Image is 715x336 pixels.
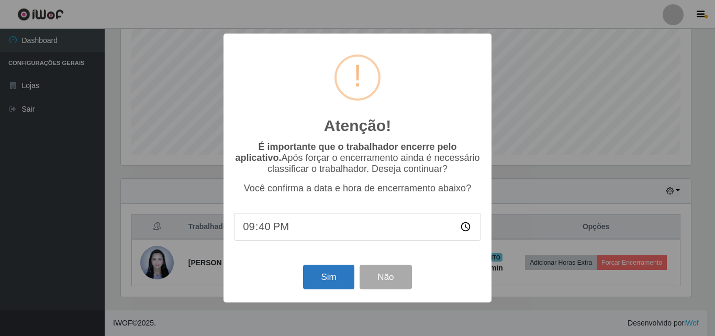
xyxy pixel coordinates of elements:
[234,142,481,175] p: Após forçar o encerramento ainda é necessário classificar o trabalhador. Deseja continuar?
[234,183,481,194] p: Você confirma a data e hora de encerramento abaixo?
[360,265,411,289] button: Não
[303,265,354,289] button: Sim
[324,116,391,135] h2: Atenção!
[235,142,456,163] b: É importante que o trabalhador encerre pelo aplicativo.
